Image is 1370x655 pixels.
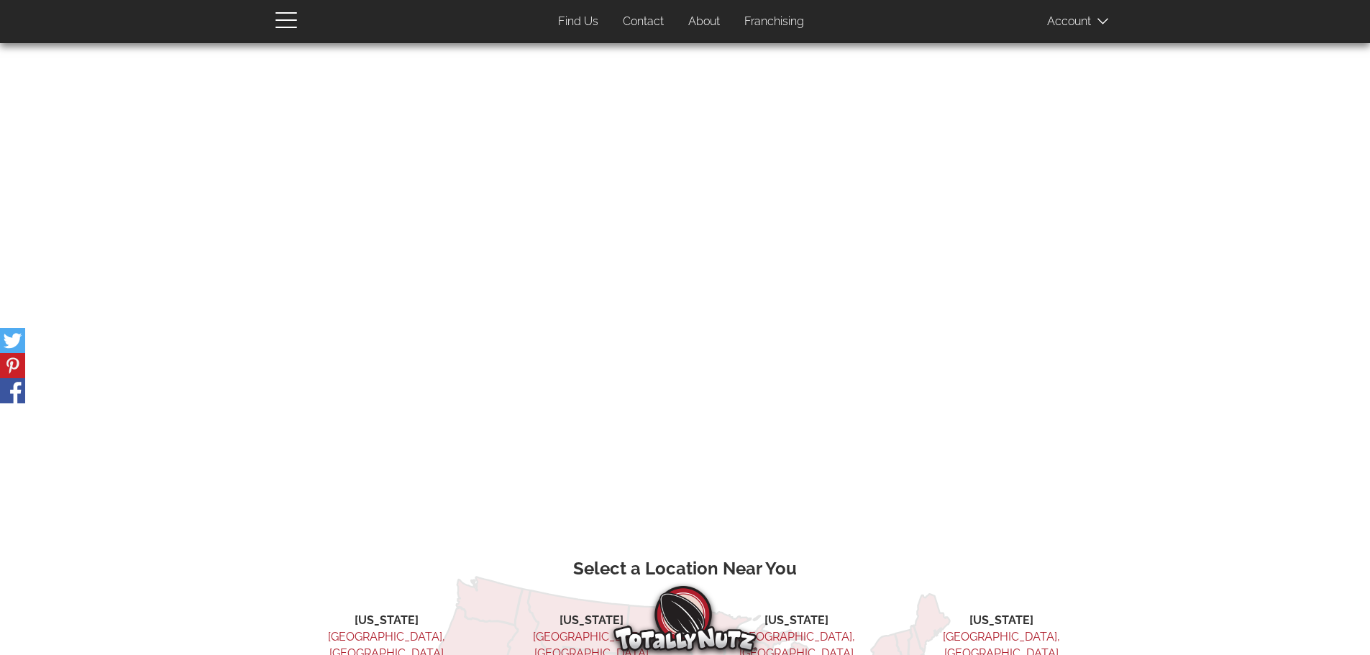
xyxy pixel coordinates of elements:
a: Find Us [547,8,609,36]
li: [US_STATE] [303,613,470,629]
img: Totally Nutz Logo [613,586,757,651]
a: Franchising [734,8,815,36]
li: [US_STATE] [713,613,880,629]
a: About [677,8,731,36]
li: [US_STATE] [508,613,675,629]
a: Contact [612,8,675,36]
li: [US_STATE] [918,613,1084,629]
h3: Select a Location Near You [286,559,1084,578]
